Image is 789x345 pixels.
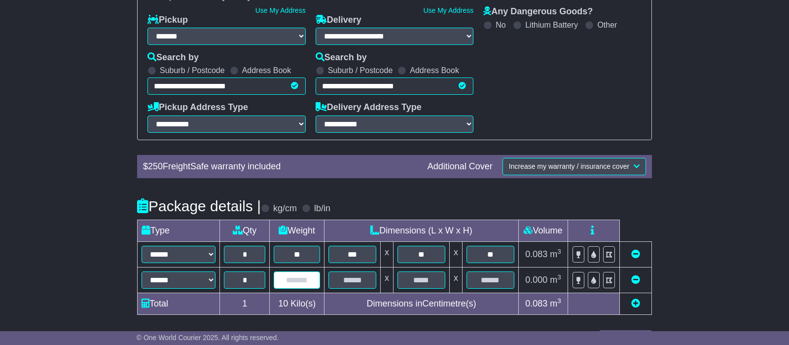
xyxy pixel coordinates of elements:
label: Address Book [410,66,459,75]
label: Delivery Address Type [316,102,422,113]
span: 10 [278,299,288,308]
div: Additional Cover [423,161,498,172]
sup: 3 [557,297,561,305]
td: Type [138,220,220,241]
label: Pickup [147,15,188,26]
label: Address Book [242,66,291,75]
a: Remove this item [631,249,640,259]
label: No [496,20,505,30]
td: Kilo(s) [270,293,324,314]
td: Total [138,293,220,314]
td: Dimensions in Centimetre(s) [324,293,519,314]
span: m [550,275,561,285]
button: Increase my warranty / insurance cover [502,158,646,175]
span: 0.000 [525,275,547,285]
label: Lithium Battery [525,20,578,30]
label: Search by [147,52,199,63]
span: m [550,249,561,259]
span: m [550,299,561,308]
td: Weight [270,220,324,241]
td: x [449,241,462,267]
label: Any Dangerous Goods? [483,6,593,17]
td: Qty [220,220,270,241]
td: x [381,241,394,267]
td: Volume [518,220,568,241]
span: © One World Courier 2025. All rights reserved. [137,334,279,342]
span: 0.083 [525,249,547,259]
h4: Package details | [137,198,261,214]
a: Use My Address [255,6,306,14]
sup: 3 [557,273,561,281]
label: Search by [316,52,367,63]
label: Other [597,20,617,30]
span: 0.083 [525,299,547,308]
span: Increase my warranty / insurance cover [509,162,629,170]
td: Dimensions (L x W x H) [324,220,519,241]
label: Delivery [316,15,361,26]
label: kg/cm [273,203,297,214]
span: 250 [148,161,163,171]
td: 1 [220,293,270,314]
label: lb/in [314,203,330,214]
sup: 3 [557,248,561,255]
label: Suburb / Postcode [160,66,225,75]
td: x [381,267,394,293]
a: Add new item [631,299,640,308]
label: Pickup Address Type [147,102,248,113]
td: x [449,267,462,293]
a: Use My Address [423,6,473,14]
div: $ FreightSafe warranty included [138,161,423,172]
a: Remove this item [631,275,640,285]
label: Suburb / Postcode [328,66,393,75]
